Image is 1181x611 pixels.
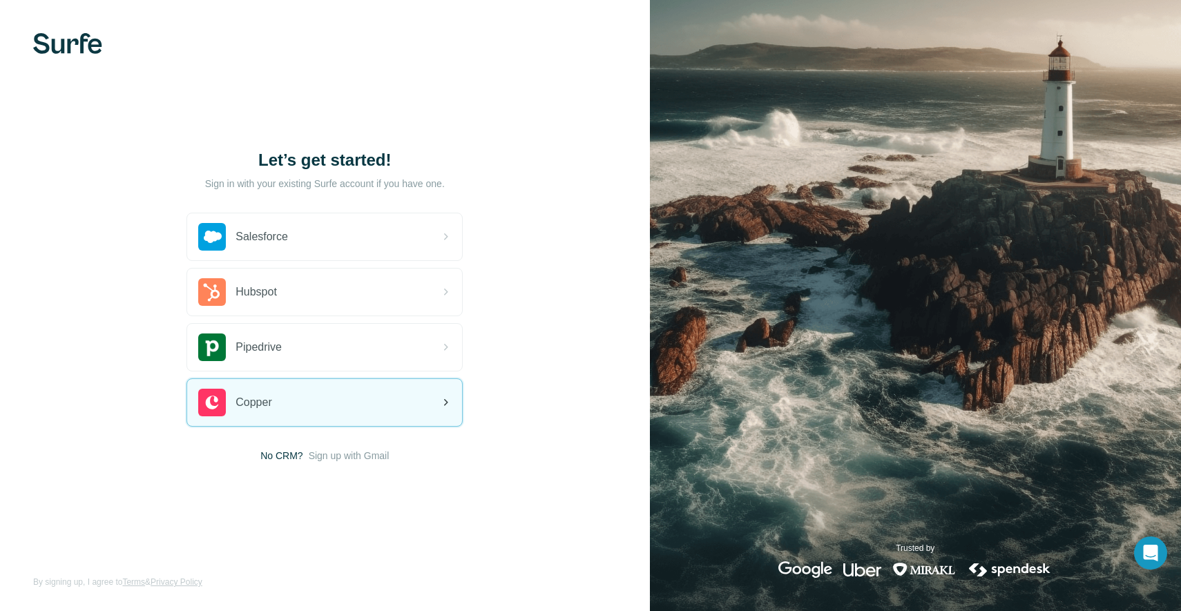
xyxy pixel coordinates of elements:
h1: Let’s get started! [186,149,463,171]
a: Privacy Policy [151,577,202,587]
img: Surfe's logo [33,33,102,54]
a: Terms [122,577,145,587]
img: hubspot's logo [198,278,226,306]
p: Sign in with your existing Surfe account if you have one. [205,177,445,191]
img: uber's logo [843,561,881,578]
img: google's logo [778,561,832,578]
span: Copper [236,394,271,411]
span: Pipedrive [236,339,282,356]
img: copper's logo [198,389,226,416]
span: By signing up, I agree to & [33,576,202,588]
img: pipedrive's logo [198,333,226,361]
img: mirakl's logo [892,561,956,578]
img: salesforce's logo [198,223,226,251]
span: Hubspot [236,284,277,300]
button: Sign up with Gmail [309,449,390,463]
img: spendesk's logo [967,561,1053,578]
p: Trusted by [896,542,934,554]
span: No CRM? [260,449,303,463]
div: Open Intercom Messenger [1134,536,1167,570]
span: Salesforce [236,229,288,245]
